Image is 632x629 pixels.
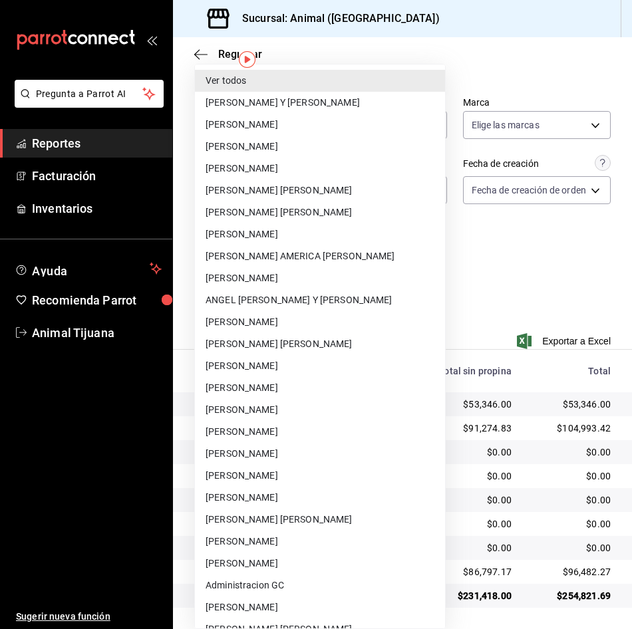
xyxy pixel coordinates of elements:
li: [PERSON_NAME] [195,377,445,399]
li: [PERSON_NAME] [195,443,445,465]
li: [PERSON_NAME] [195,311,445,333]
li: Ver todos [195,70,445,92]
li: [PERSON_NAME] Y [PERSON_NAME] [195,92,445,114]
li: [PERSON_NAME] [PERSON_NAME] [195,201,445,223]
li: [PERSON_NAME] [PERSON_NAME] [195,333,445,355]
img: Tooltip marker [239,51,255,68]
li: [PERSON_NAME] [195,267,445,289]
li: [PERSON_NAME] [195,487,445,509]
li: [PERSON_NAME] [195,596,445,618]
li: [PERSON_NAME] [195,421,445,443]
li: [PERSON_NAME] [195,553,445,574]
li: [PERSON_NAME] [195,399,445,421]
li: [PERSON_NAME] [195,355,445,377]
li: [PERSON_NAME] [195,465,445,487]
li: Administracion GC [195,574,445,596]
li: [PERSON_NAME] [195,114,445,136]
li: [PERSON_NAME] [PERSON_NAME] [195,509,445,531]
li: ANGEL [PERSON_NAME] Y [PERSON_NAME] [195,289,445,311]
li: [PERSON_NAME] [195,158,445,180]
li: [PERSON_NAME] AMERICA [PERSON_NAME] [195,245,445,267]
li: [PERSON_NAME] [195,136,445,158]
li: [PERSON_NAME] [195,223,445,245]
li: [PERSON_NAME] [PERSON_NAME] [195,180,445,201]
li: [PERSON_NAME] [195,531,445,553]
